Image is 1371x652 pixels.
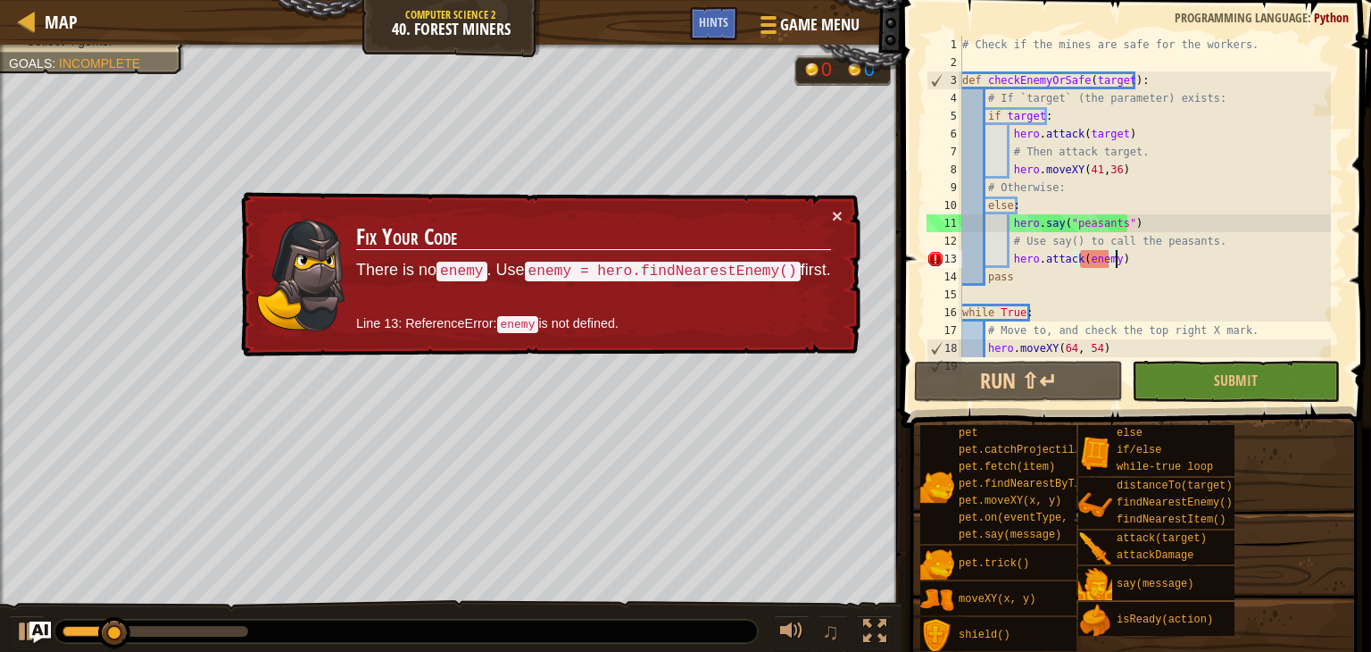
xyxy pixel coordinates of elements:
[959,444,1126,456] span: pet.catchProjectile(arrow)
[926,322,962,339] div: 17
[959,593,1035,606] span: moveXY(x, y)
[821,61,839,80] div: 0
[774,615,810,652] button: Adjust volume
[256,218,345,332] img: duck_amara.png
[356,225,831,250] h3: Fix Your Code
[525,262,801,281] code: enemy = hero.findNearestEnemy()
[920,470,954,504] img: portrait.png
[780,13,860,37] span: Game Menu
[1078,532,1112,566] img: portrait.png
[1078,568,1112,602] img: portrait.png
[927,357,962,375] div: 19
[1117,480,1233,492] span: distanceTo(target)
[1078,436,1112,470] img: portrait.png
[832,206,843,225] button: ×
[52,56,59,71] span: :
[818,615,849,652] button: ♫
[959,495,1061,507] span: pet.moveXY(x, y)
[926,143,962,161] div: 7
[1117,549,1193,562] span: attackDamage
[920,548,954,581] img: portrait.png
[436,262,487,281] code: enemy
[497,316,539,333] code: enemy
[1314,9,1349,26] span: Python
[914,361,1122,402] button: Run ⇧↵
[926,125,962,143] div: 6
[959,461,1055,473] span: pet.fetch(item)
[1117,444,1161,456] span: if/else
[959,427,978,439] span: pet
[1078,604,1112,638] img: portrait.png
[959,557,1029,570] span: pet.trick()
[356,259,831,282] p: There is no . Use first.
[857,615,893,652] button: Toggle fullscreen
[1175,9,1308,26] span: Programming language
[926,54,962,71] div: 2
[1117,614,1213,626] span: isReady(action)
[959,512,1126,524] span: pet.on(eventType, handler)
[9,615,45,652] button: Ctrl + P: Play
[29,622,51,643] button: Ask AI
[959,478,1132,490] span: pet.findNearestByType(type)
[864,61,882,80] div: 0
[1117,461,1213,473] span: while-true loop
[926,250,962,268] div: 13
[1132,361,1340,402] button: Submit
[36,10,78,34] a: Map
[59,56,140,71] span: Incomplete
[926,107,962,125] div: 5
[926,286,962,304] div: 15
[927,71,962,89] div: 3
[926,36,962,54] div: 1
[1117,514,1226,526] span: findNearestItem()
[1117,427,1142,439] span: else
[926,232,962,250] div: 12
[927,339,962,357] div: 18
[356,314,831,334] p: Line 13: ReferenceError: is not defined.
[926,179,962,196] div: 9
[926,196,962,214] div: 10
[1117,532,1207,545] span: attack(target)
[746,7,870,49] button: Game Menu
[794,55,891,86] div: Team 'humans' has 0 gold. Team 'ogres' has 0 gold.
[926,161,962,179] div: 8
[959,529,1061,541] span: pet.say(message)
[822,618,840,645] span: ♫
[9,56,52,71] span: Goals
[1078,489,1112,522] img: portrait.png
[1214,371,1258,390] span: Submit
[45,10,78,34] span: Map
[1117,497,1233,509] span: findNearestEnemy()
[1117,578,1193,590] span: say(message)
[926,89,962,107] div: 4
[959,629,1010,641] span: shield()
[926,214,962,232] div: 11
[926,268,962,286] div: 14
[1308,9,1314,26] span: :
[926,304,962,322] div: 16
[920,583,954,617] img: portrait.png
[699,13,728,30] span: Hints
